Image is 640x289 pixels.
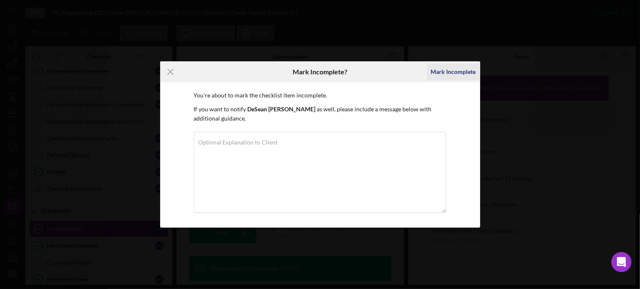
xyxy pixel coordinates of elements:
[427,63,480,80] button: Mark Incomplete
[198,139,278,146] label: Optional Explanation to Client
[248,105,316,113] b: DeSean [PERSON_NAME]
[293,68,347,76] h6: Mark Incomplete?
[194,105,447,123] p: If you want to notify as well, please include a message below with additional guidance.
[611,252,632,272] div: Open Intercom Messenger
[431,63,476,80] div: Mark Incomplete
[194,91,447,100] p: You're about to mark the checklist item incomplete.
